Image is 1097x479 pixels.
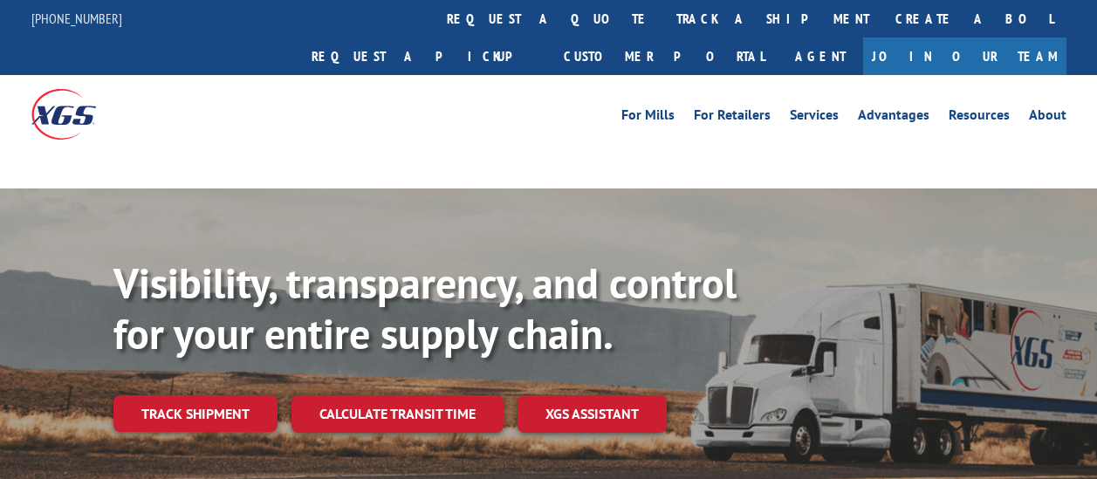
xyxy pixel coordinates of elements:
a: For Retailers [694,108,771,127]
a: [PHONE_NUMBER] [31,10,122,27]
a: Calculate transit time [291,395,504,433]
a: For Mills [621,108,675,127]
a: Agent [778,38,863,75]
a: Request a pickup [298,38,551,75]
a: Advantages [858,108,929,127]
a: Services [790,108,839,127]
a: About [1029,108,1066,127]
a: Resources [949,108,1010,127]
a: XGS ASSISTANT [518,395,667,433]
a: Join Our Team [863,38,1066,75]
a: Customer Portal [551,38,778,75]
a: Track shipment [113,395,278,432]
b: Visibility, transparency, and control for your entire supply chain. [113,256,737,360]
